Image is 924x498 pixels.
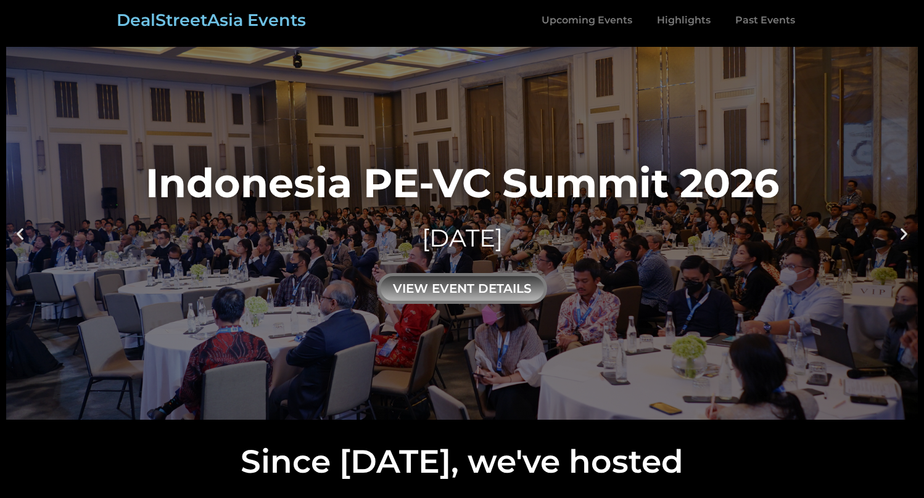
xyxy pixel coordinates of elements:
[645,6,723,35] a: Highlights
[723,6,807,35] a: Past Events
[377,273,547,304] div: view event details
[529,6,645,35] a: Upcoming Events
[117,10,306,30] a: DealStreetAsia Events
[6,47,918,420] a: Indonesia PE-VC Summit 2026[DATE]view event details
[6,446,918,478] h2: Since [DATE], we've hosted
[146,221,779,255] div: [DATE]
[146,163,779,203] div: Indonesia PE-VC Summit 2026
